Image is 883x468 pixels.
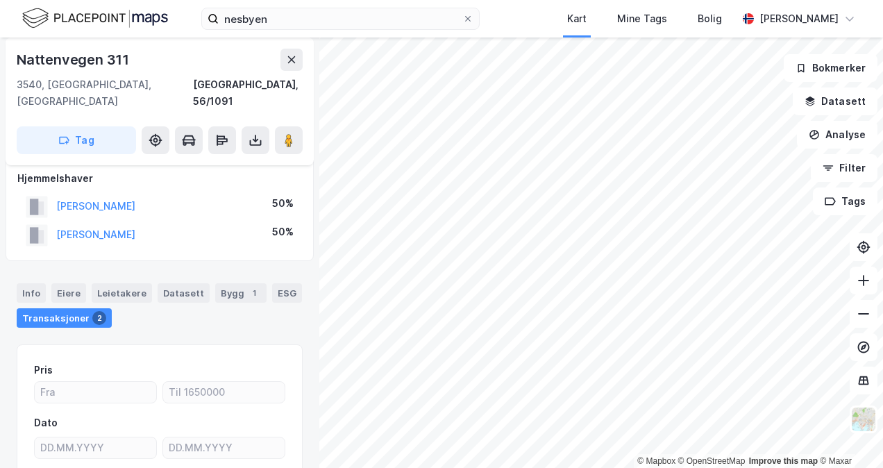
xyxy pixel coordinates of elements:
button: Filter [811,154,877,182]
div: [GEOGRAPHIC_DATA], 56/1091 [193,76,303,110]
button: Analyse [797,121,877,149]
div: 50% [272,195,294,212]
a: OpenStreetMap [678,456,746,466]
div: Bolig [698,10,722,27]
div: Mine Tags [617,10,667,27]
div: 3540, [GEOGRAPHIC_DATA], [GEOGRAPHIC_DATA] [17,76,193,110]
div: Kart [567,10,587,27]
div: Kontrollprogram for chat [814,401,883,468]
div: Nattenvegen 311 [17,49,132,71]
div: Bygg [215,283,267,303]
button: Bokmerker [784,54,877,82]
div: 1 [247,286,261,300]
div: ESG [272,283,302,303]
a: Improve this map [749,456,818,466]
div: Pris [34,362,53,378]
iframe: Chat Widget [814,401,883,468]
button: Tags [813,187,877,215]
div: Dato [34,415,58,431]
button: Tag [17,126,136,154]
div: Eiere [51,283,86,303]
div: Leietakere [92,283,152,303]
div: Info [17,283,46,303]
input: Fra [35,382,156,403]
input: DD.MM.YYYY [163,437,285,458]
div: 50% [272,224,294,240]
div: Hjemmelshaver [17,170,302,187]
button: Datasett [793,87,877,115]
div: 2 [92,311,106,325]
div: Transaksjoner [17,308,112,328]
a: Mapbox [637,456,675,466]
input: Søk på adresse, matrikkel, gårdeiere, leietakere eller personer [219,8,462,29]
input: Til 1650000 [163,382,285,403]
div: Datasett [158,283,210,303]
div: [PERSON_NAME] [759,10,839,27]
img: logo.f888ab2527a4732fd821a326f86c7f29.svg [22,6,168,31]
input: DD.MM.YYYY [35,437,156,458]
